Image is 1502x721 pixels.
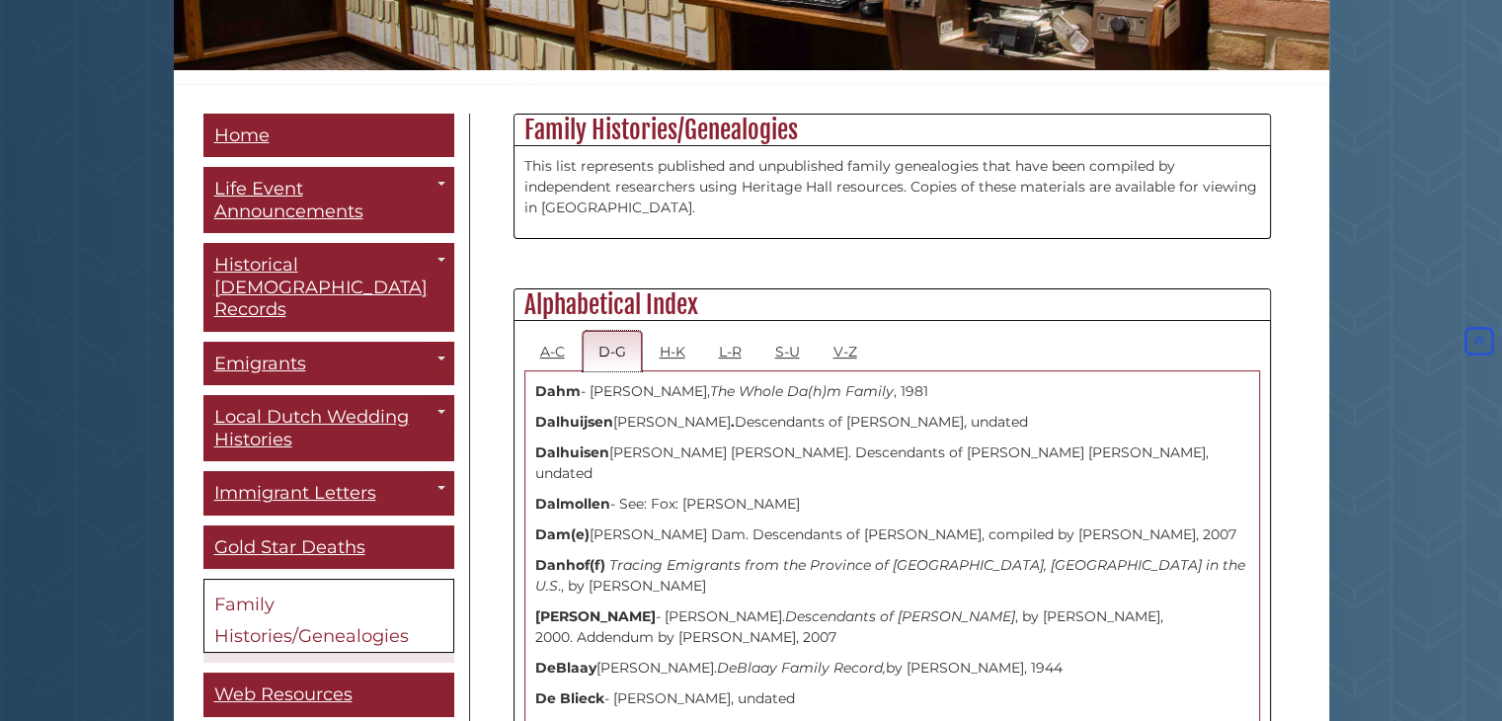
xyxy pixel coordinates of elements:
[214,254,428,320] span: Historical [DEMOGRAPHIC_DATA] Records
[703,331,757,371] a: L-R
[535,413,613,431] strong: Dalhuijsen
[203,167,454,233] a: Life Event Announcements
[535,555,1249,597] p: ., by [PERSON_NAME]
[214,406,409,450] span: Local Dutch Wedding Histories
[535,607,656,625] strong: [PERSON_NAME]
[1461,332,1497,350] a: Back to Top
[214,178,363,222] span: Life Event Announcements
[524,331,581,371] a: A-C
[535,659,596,677] strong: DeBlaay
[535,556,605,574] strong: Danhof(f)
[759,331,816,371] a: S-U
[514,289,1270,321] h2: Alphabetical Index
[214,353,306,374] span: Emigrants
[535,442,1249,484] p: [PERSON_NAME] [PERSON_NAME]. Descendants of [PERSON_NAME] [PERSON_NAME], undated
[535,689,604,707] strong: De Blieck
[514,115,1270,146] h2: Family Histories/Genealogies
[731,413,735,431] strong: .
[203,579,454,653] a: Family Histories/Genealogies
[203,471,454,516] a: Immigrant Letters
[535,658,1249,679] p: [PERSON_NAME]. by [PERSON_NAME], 1944
[535,381,1249,402] p: - [PERSON_NAME], , 1981
[535,688,1249,709] p: - [PERSON_NAME], undated
[644,331,701,371] a: H-K
[717,659,886,677] i: DeBlaay Family Record,
[818,331,873,371] a: V-Z
[785,607,1015,625] i: Descendants of [PERSON_NAME]
[710,382,894,400] i: The Whole Da(h)m Family
[535,556,1245,595] i: Tracing Emigrants from the Province of [GEOGRAPHIC_DATA], [GEOGRAPHIC_DATA] in the U.S
[535,412,1249,433] p: [PERSON_NAME] Descendants of [PERSON_NAME], undated
[214,536,365,558] span: Gold Star Deaths
[535,524,1249,545] p: [PERSON_NAME] Dam. Descendants of [PERSON_NAME], compiled by [PERSON_NAME], 2007
[203,395,454,461] a: Local Dutch Wedding Histories
[535,525,590,543] strong: Dam(e)
[203,525,454,570] a: Gold Star Deaths
[583,331,642,371] a: D-G
[214,594,409,647] span: Family Histories/Genealogies
[214,683,353,705] span: Web Resources
[535,606,1249,648] p: - [PERSON_NAME]. , by [PERSON_NAME], 2000. Addendum by [PERSON_NAME], 2007
[524,156,1260,218] p: This list represents published and unpublished family genealogies that have been compiled by inde...
[214,124,270,146] span: Home
[214,482,376,504] span: Immigrant Letters
[535,495,610,513] strong: Dalmollen
[203,114,454,158] a: Home
[535,382,581,400] strong: Dahm
[203,673,454,717] a: Web Resources
[203,342,454,386] a: Emigrants
[535,494,1249,515] p: - See: Fox: [PERSON_NAME]
[535,443,609,461] strong: Dalhuisen
[203,243,454,332] a: Historical [DEMOGRAPHIC_DATA] Records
